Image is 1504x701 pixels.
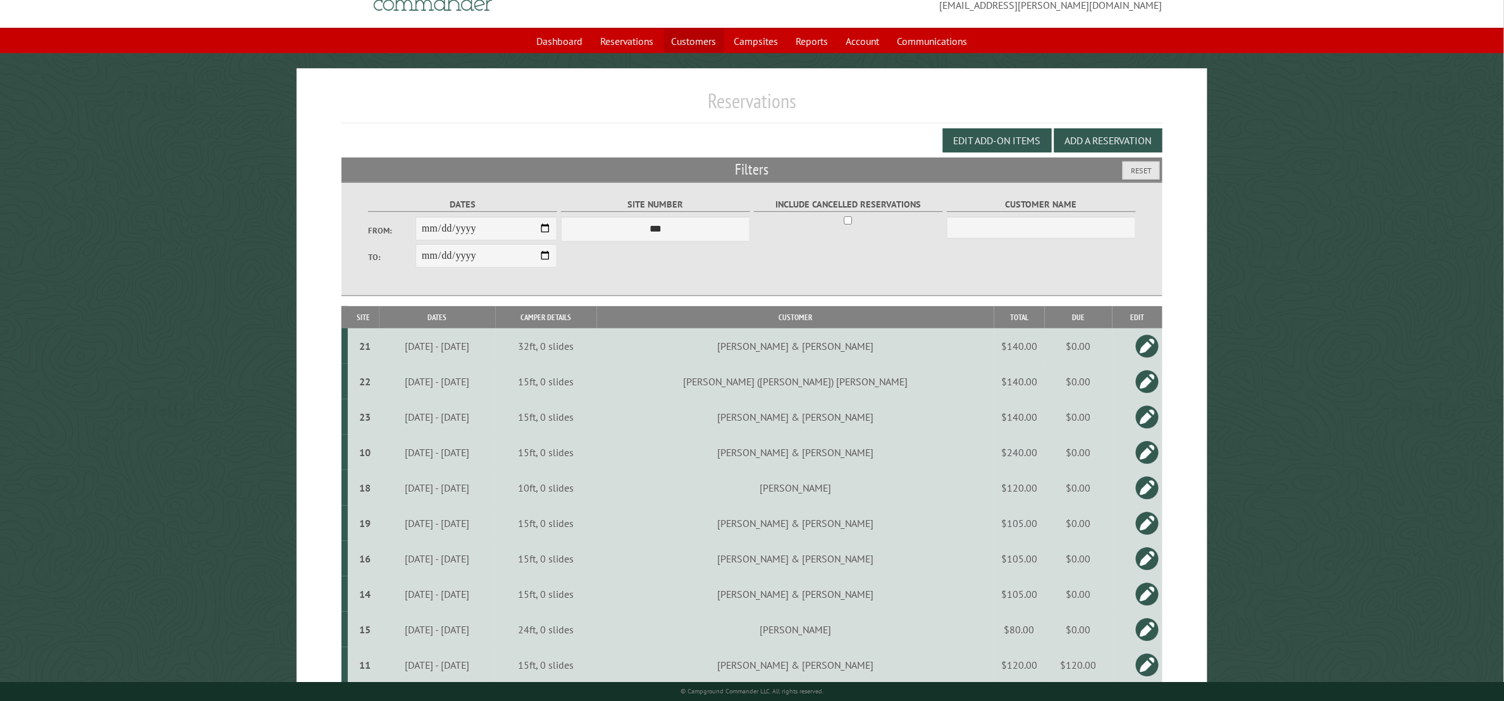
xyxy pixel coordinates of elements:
div: [DATE] - [DATE] [381,375,493,388]
td: 32ft, 0 slides [496,328,597,364]
button: Reset [1123,161,1160,180]
div: [DATE] - [DATE] [381,446,493,459]
td: $0.00 [1045,576,1113,612]
button: Edit Add-on Items [943,128,1052,152]
td: [PERSON_NAME] & [PERSON_NAME] [597,328,994,364]
div: 10 [353,446,377,459]
a: Customers [664,29,724,53]
td: [PERSON_NAME] & [PERSON_NAME] [597,435,994,470]
td: $140.00 [994,364,1045,399]
td: $120.00 [1045,647,1113,683]
div: 11 [353,659,377,671]
td: 15ft, 0 slides [496,364,597,399]
div: 15 [353,623,377,636]
label: Customer Name [947,197,1136,212]
div: [DATE] - [DATE] [381,481,493,494]
button: Add a Reservation [1054,128,1162,152]
small: © Campground Commander LLC. All rights reserved. [681,687,823,695]
td: $120.00 [994,470,1045,506]
div: [DATE] - [DATE] [381,340,493,352]
label: Dates [368,197,557,212]
th: Site [348,306,379,328]
td: $140.00 [994,328,1045,364]
div: 14 [353,588,377,600]
label: Site Number [561,197,750,212]
td: $0.00 [1045,506,1113,541]
th: Dates [379,306,496,328]
td: [PERSON_NAME] [597,470,994,506]
div: [DATE] - [DATE] [381,623,493,636]
a: Communications [890,29,975,53]
td: $105.00 [994,576,1045,612]
td: $0.00 [1045,399,1113,435]
div: [DATE] - [DATE] [381,517,493,530]
div: 23 [353,411,377,423]
th: Customer [597,306,994,328]
div: 22 [353,375,377,388]
td: [PERSON_NAME] & [PERSON_NAME] [597,506,994,541]
div: [DATE] - [DATE] [381,552,493,565]
th: Total [994,306,1045,328]
td: 15ft, 0 slides [496,647,597,683]
a: Account [839,29,887,53]
div: 18 [353,481,377,494]
a: Reports [789,29,836,53]
td: $105.00 [994,541,1045,576]
td: $0.00 [1045,541,1113,576]
label: Include Cancelled Reservations [754,197,943,212]
td: $0.00 [1045,328,1113,364]
h1: Reservations [342,89,1162,123]
td: [PERSON_NAME] & [PERSON_NAME] [597,576,994,612]
td: 15ft, 0 slides [496,541,597,576]
th: Camper Details [496,306,597,328]
td: 15ft, 0 slides [496,506,597,541]
td: 15ft, 0 slides [496,576,597,612]
td: $105.00 [994,506,1045,541]
h2: Filters [342,158,1162,182]
td: $0.00 [1045,364,1113,399]
td: $140.00 [994,399,1045,435]
td: [PERSON_NAME] & [PERSON_NAME] [597,647,994,683]
td: 24ft, 0 slides [496,612,597,647]
div: 16 [353,552,377,565]
td: $80.00 [994,612,1045,647]
td: [PERSON_NAME] & [PERSON_NAME] [597,399,994,435]
div: [DATE] - [DATE] [381,411,493,423]
a: Reservations [593,29,662,53]
td: 15ft, 0 slides [496,399,597,435]
th: Due [1045,306,1113,328]
td: $0.00 [1045,435,1113,470]
label: To: [368,251,416,263]
td: $0.00 [1045,470,1113,506]
td: $120.00 [994,647,1045,683]
td: [PERSON_NAME] [597,612,994,647]
td: $240.00 [994,435,1045,470]
td: $0.00 [1045,612,1113,647]
th: Edit [1113,306,1162,328]
div: 19 [353,517,377,530]
div: [DATE] - [DATE] [381,588,493,600]
td: 15ft, 0 slides [496,435,597,470]
td: [PERSON_NAME] ([PERSON_NAME]) [PERSON_NAME] [597,364,994,399]
a: Campsites [727,29,786,53]
label: From: [368,225,416,237]
div: [DATE] - [DATE] [381,659,493,671]
td: 10ft, 0 slides [496,470,597,506]
td: [PERSON_NAME] & [PERSON_NAME] [597,541,994,576]
div: 21 [353,340,377,352]
a: Dashboard [529,29,591,53]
